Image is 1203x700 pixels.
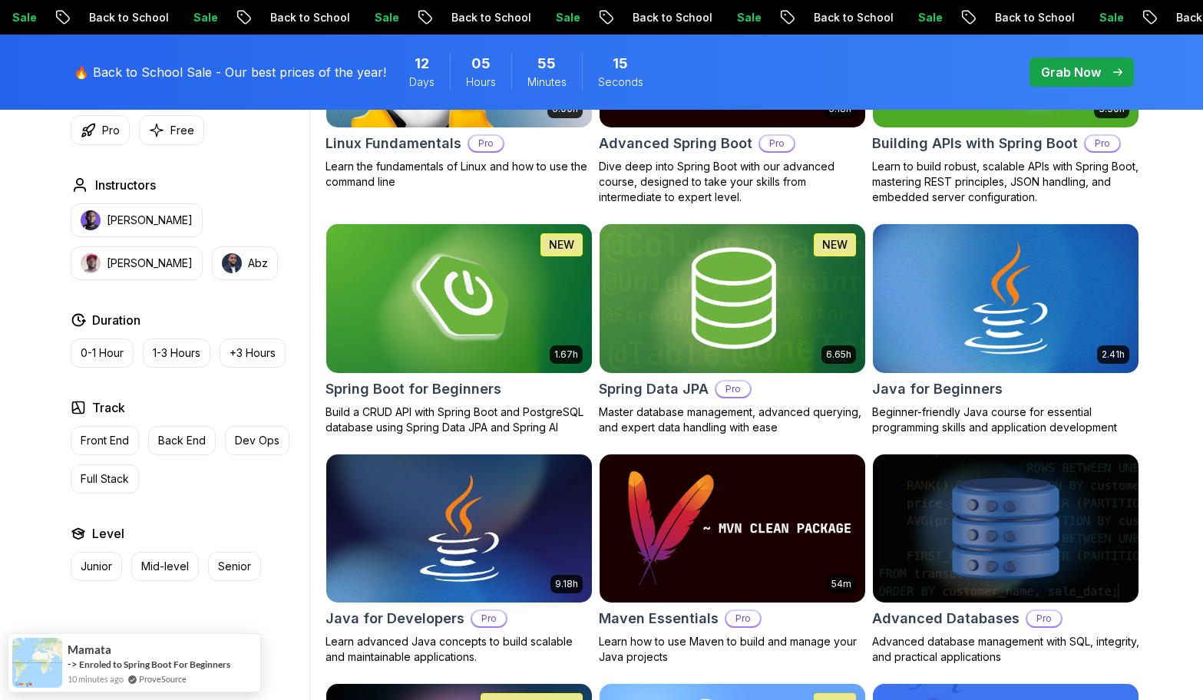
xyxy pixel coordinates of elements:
h2: Java for Developers [326,608,464,629]
p: Mid-level [141,559,189,574]
p: Pro [469,136,503,151]
h2: Advanced Databases [872,608,1020,629]
img: Java for Developers card [326,454,592,603]
h2: Duration [92,311,140,329]
h2: Java for Beginners [872,378,1003,400]
p: Back to School [820,10,924,25]
p: 54m [831,578,851,590]
p: 9.18h [555,578,578,590]
p: Dive deep into Spring Boot with our advanced course, designed to take your skills from intermedia... [599,159,866,205]
button: Junior [71,552,122,581]
p: Free [170,123,194,138]
span: Hours [466,74,496,90]
img: Spring Boot for Beginners card [326,224,592,373]
p: Back to School [458,10,562,25]
p: Pro [472,611,506,626]
span: -> [68,658,78,670]
p: Pro [102,123,120,138]
button: Front End [71,426,139,455]
p: Pro [726,611,760,626]
p: 🔥 Back to School Sale - Our best prices of the year! [74,63,386,81]
p: Learn to build robust, scalable APIs with Spring Boot, mastering REST principles, JSON handling, ... [872,159,1139,205]
a: Spring Data JPA card6.65hNEWSpring Data JPAProMaster database management, advanced querying, and ... [599,223,866,435]
a: Spring Boot for Beginners card1.67hNEWSpring Boot for BeginnersBuild a CRUD API with Spring Boot ... [326,223,593,435]
img: instructor img [222,253,242,273]
p: Back to School [1001,10,1106,25]
p: Sale [18,10,68,25]
p: 1.67h [554,348,578,361]
p: Pro [1027,611,1061,626]
h2: Instructors [95,176,156,194]
a: Java for Beginners card2.41hJava for BeginnersBeginner-friendly Java course for essential program... [872,223,1139,435]
img: instructor img [81,253,101,273]
h2: Linux Fundamentals [326,133,461,154]
span: Minutes [527,74,567,90]
p: Sale [1106,10,1155,25]
p: Senior [218,559,251,574]
span: 12 Days [415,53,429,74]
p: Sale [743,10,792,25]
p: [PERSON_NAME] [107,213,193,228]
button: Full Stack [71,464,139,494]
p: NEW [549,237,574,253]
img: Spring Data JPA card [600,224,865,373]
h2: Track [92,398,125,417]
h2: Maven Essentials [599,608,719,629]
img: instructor img [81,210,101,230]
p: Learn advanced Java concepts to build scalable and maintainable applications. [326,634,593,665]
span: Mamata [68,643,111,656]
p: Learn the fundamentals of Linux and how to use the command line [326,159,593,190]
span: 15 Seconds [613,53,628,74]
a: Maven Essentials card54mMaven EssentialsProLearn how to use Maven to build and manage your Java p... [599,454,866,665]
img: Java for Beginners card [866,220,1145,376]
p: Sale [924,10,973,25]
p: 2.41h [1102,348,1125,361]
button: Dev Ops [225,426,289,455]
a: Enroled to Spring Boot For Beginners [79,659,230,670]
span: Days [409,74,435,90]
p: Back to School [639,10,743,25]
p: Grab Now [1041,63,1101,81]
h2: Level [92,524,124,543]
button: instructor imgAbz [212,246,278,280]
p: +3 Hours [230,345,276,361]
button: +3 Hours [220,338,286,368]
p: Advanced database management with SQL, integrity, and practical applications [872,634,1139,665]
p: Back to School [95,10,200,25]
img: Advanced Databases card [873,454,1139,603]
p: 6.65h [826,348,851,361]
p: 0-1 Hour [81,345,124,361]
a: ProveSource [139,672,187,685]
p: Abz [248,256,268,271]
p: Pro [716,381,750,397]
p: Pro [760,136,794,151]
p: [PERSON_NAME] [107,256,193,271]
a: Java for Developers card9.18hJava for DevelopersProLearn advanced Java concepts to build scalable... [326,454,593,665]
h2: Advanced Spring Boot [599,133,752,154]
img: provesource social proof notification image [12,638,62,688]
button: Mid-level [131,552,199,581]
button: instructor img[PERSON_NAME] [71,203,203,237]
span: 55 Minutes [537,53,556,74]
button: Back End [148,426,216,455]
p: Dev Ops [235,433,279,448]
button: 0-1 Hour [71,338,134,368]
button: Pro [71,115,130,145]
a: Advanced Databases cardAdvanced DatabasesProAdvanced database management with SQL, integrity, and... [872,454,1139,665]
p: Sale [381,10,430,25]
span: 5 Hours [471,53,491,74]
p: NEW [822,237,848,253]
button: Senior [208,552,261,581]
span: Seconds [598,74,643,90]
p: Junior [81,559,112,574]
button: 1-3 Hours [143,338,210,368]
p: Learn how to use Maven to build and manage your Java projects [599,634,866,665]
p: Sale [200,10,249,25]
button: Free [139,115,204,145]
p: Build a CRUD API with Spring Boot and PostgreSQL database using Spring Data JPA and Spring AI [326,404,593,435]
p: Master database management, advanced querying, and expert data handling with ease [599,404,866,435]
h2: Building APIs with Spring Boot [872,133,1078,154]
p: Beginner-friendly Java course for essential programming skills and application development [872,404,1139,435]
p: Full Stack [81,471,129,487]
p: Back to School [276,10,381,25]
